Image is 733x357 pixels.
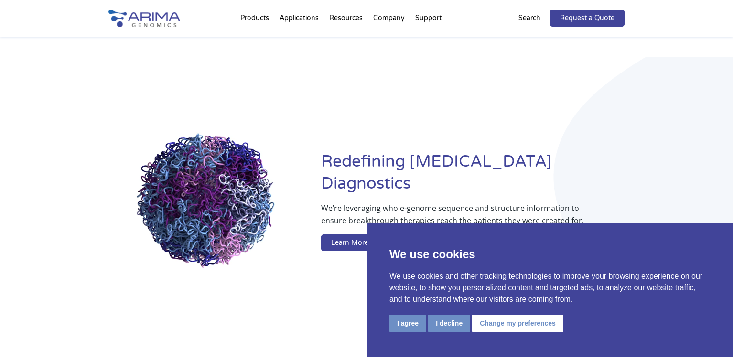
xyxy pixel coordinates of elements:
button: I decline [428,315,470,332]
a: Learn More [321,234,378,252]
button: Change my preferences [472,315,563,332]
a: Request a Quote [550,10,625,27]
p: We’re leveraging whole-genome sequence and structure information to ensure breakthrough therapies... [321,202,586,234]
button: I agree [389,315,426,332]
h1: Redefining [MEDICAL_DATA] Diagnostics [321,151,625,202]
p: Search [518,12,540,24]
p: We use cookies and other tracking technologies to improve your browsing experience on our website... [389,271,710,305]
img: Arima-Genomics-logo [108,10,180,27]
p: We use cookies [389,246,710,263]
